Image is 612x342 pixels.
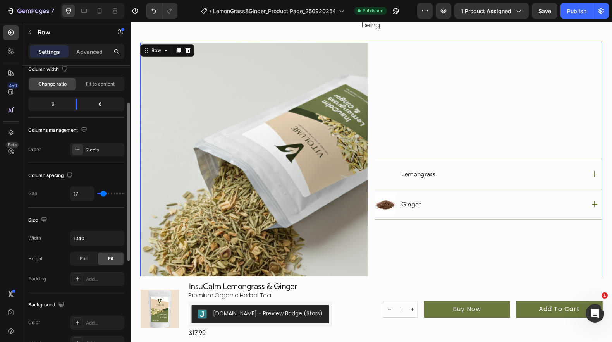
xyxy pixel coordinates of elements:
button: Add to cart [386,279,472,296]
div: 2 cols [86,146,122,153]
div: Add... [86,276,122,283]
p: Premium Organic Herbal Tea [58,269,141,278]
input: Auto [70,187,94,201]
div: Order [28,146,41,153]
span: Fit to content [86,81,115,88]
p: Ginger [271,179,290,186]
div: [DOMAIN_NAME] - Preview Badge (Stars) [83,288,192,296]
div: Add to cart [408,283,449,292]
button: 7 [3,3,58,19]
div: Beta [6,142,19,148]
div: 6 [83,99,123,110]
div: Size [28,215,49,225]
span: Published [362,7,383,14]
div: Column spacing [28,170,74,181]
button: Judge.me - Preview Badge (Stars) [61,283,198,302]
div: Background [28,300,66,310]
h1: InsuCalm Lemongrass & Ginger [58,259,201,270]
button: Buy Now [294,279,380,296]
p: Settings [38,48,60,56]
span: Fit [108,255,113,262]
span: Change ratio [38,81,67,88]
p: Row [38,27,103,37]
div: Publish [567,7,586,15]
p: 7 [51,6,54,15]
div: Width [28,235,41,242]
button: Publish [560,3,593,19]
span: Full [80,255,88,262]
button: increment [276,280,288,296]
p: Lemongrass [271,148,305,156]
img: Judgeme.png [67,288,76,297]
iframe: Intercom live chat [586,304,604,323]
div: Color [28,319,40,326]
div: Padding [28,275,46,282]
button: decrement [253,280,265,296]
div: Row [19,25,32,32]
input: quantity [265,280,276,296]
div: Column width [28,64,69,75]
span: 1 [602,292,608,299]
input: Auto [70,231,124,245]
div: 450 [7,82,19,89]
span: Save [538,8,551,14]
div: Undo/Redo [146,3,177,19]
p: Advanced [76,48,103,56]
div: 6 [30,99,69,110]
iframe: Design area [131,22,612,342]
div: Columns management [28,125,89,136]
span: / [210,7,211,15]
div: Height [28,255,43,262]
span: LemonGrass&Ginger_Product Page_250920254 [213,7,336,15]
div: Add... [86,320,122,327]
div: Buy Now [322,283,351,292]
div: $17.99 [58,306,201,316]
button: 1 product assigned [454,3,529,19]
div: Gap [28,190,37,197]
button: Save [532,3,557,19]
span: 1 product assigned [461,7,511,15]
